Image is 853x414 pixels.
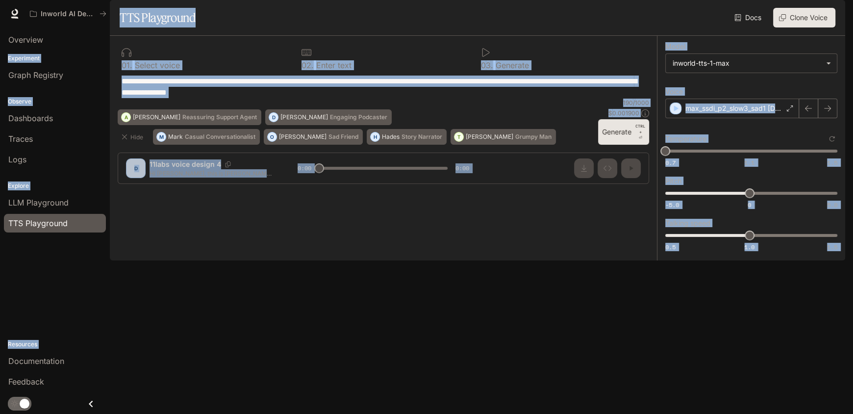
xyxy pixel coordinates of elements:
p: Sad Friend [328,134,358,140]
p: Reassuring Support Agent [182,114,257,120]
p: Generate [493,61,529,69]
button: Clone Voice [773,8,835,27]
p: Casual Conversationalist [185,134,255,140]
span: 0 [748,201,751,209]
a: Docs [732,8,765,27]
span: 1.5 [827,158,837,167]
button: A[PERSON_NAME]Reassuring Support Agent [118,109,261,125]
p: Story Narrator [401,134,442,140]
button: HHadesStory Narrator [367,129,447,145]
p: Hades [382,134,400,140]
p: Pitch [665,178,681,184]
p: CTRL + [635,123,645,135]
span: 1.5 [827,243,837,251]
p: Inworld AI Demos [41,10,96,18]
span: 0.7 [665,158,676,167]
p: Model [665,43,685,50]
div: inworld-tts-1-max [673,58,821,68]
button: O[PERSON_NAME]Sad Friend [264,129,363,145]
p: Temperature [665,135,706,142]
p: Grumpy Man [515,134,552,140]
div: O [268,129,276,145]
p: Mark [168,134,183,140]
p: [PERSON_NAME] [466,134,513,140]
p: Enter text [314,61,351,69]
div: T [454,129,463,145]
button: T[PERSON_NAME]Grumpy Man [451,129,556,145]
p: Engaging Podcaster [330,114,387,120]
span: 0.5 [665,243,676,251]
button: Hide [118,129,149,145]
p: [PERSON_NAME] [280,114,328,120]
button: D[PERSON_NAME]Engaging Podcaster [265,109,392,125]
span: 5.0 [827,201,837,209]
button: Reset to default [827,133,837,144]
span: 1.0 [744,243,754,251]
p: max_ssdi_p2_slow3_sad1 [DATE] ultravox [685,103,783,113]
div: A [122,109,130,125]
div: H [371,129,379,145]
button: MMarkCasual Conversationalist [153,129,260,145]
p: 190 / 1000 [623,99,649,107]
div: inworld-tts-1-max [666,54,837,73]
p: Voice [665,88,683,95]
p: 0 3 . [481,61,493,69]
p: 0 1 . [122,61,132,69]
span: 1.1 [744,158,754,167]
span: -5.0 [665,201,679,209]
p: 0 2 . [301,61,314,69]
div: M [157,129,166,145]
div: D [269,109,278,125]
h1: TTS Playground [120,8,196,27]
button: All workspaces [25,4,111,24]
p: [PERSON_NAME] [279,134,326,140]
p: Select voice [132,61,180,69]
p: $ 0.001900 [608,109,639,117]
p: Talking speed [665,220,710,227]
p: ⏎ [635,123,645,141]
p: [PERSON_NAME] [133,114,180,120]
button: GenerateCTRL +⏎ [598,119,649,145]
